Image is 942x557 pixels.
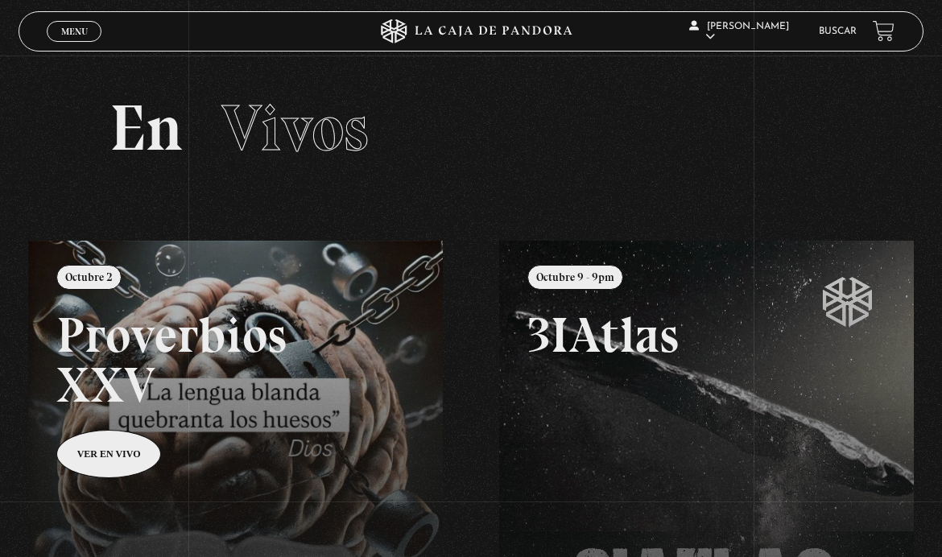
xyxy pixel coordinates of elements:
[61,27,88,36] span: Menu
[819,27,857,36] a: Buscar
[221,89,369,167] span: Vivos
[689,22,789,42] span: [PERSON_NAME]
[109,96,833,160] h2: En
[56,40,93,52] span: Cerrar
[873,20,894,42] a: View your shopping cart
